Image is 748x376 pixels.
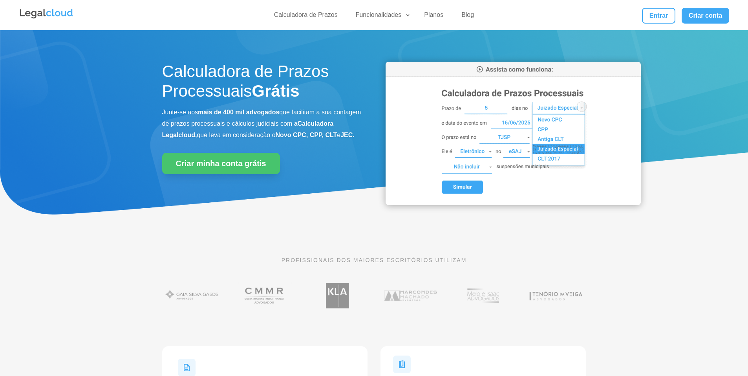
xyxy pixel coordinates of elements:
img: Costa Martins Meira Rinaldi Advogados [235,279,295,312]
img: Ícone Documentos para Tempestividade [393,356,411,373]
img: Legalcloud Logo [19,8,74,20]
a: Planos [419,11,448,22]
img: Gaia Silva Gaede Advogados Associados [162,279,222,312]
p: PROFISSIONAIS DOS MAIORES ESCRITÓRIOS UTILIZAM [162,256,586,264]
a: Blog [457,11,479,22]
a: Criar conta [682,8,730,24]
a: Funcionalidades [351,11,411,22]
b: Novo CPC, CPP, CLT [276,132,337,138]
a: Calculadora de Prazos [269,11,342,22]
img: Tenório da Veiga Advogados [526,279,586,312]
b: mais de 400 mil advogados [198,109,279,116]
strong: Grátis [252,82,299,100]
a: Entrar [642,8,675,24]
img: Koury Lopes Advogados [307,279,368,312]
b: JEC. [340,132,355,138]
a: Logo da Legalcloud [19,14,74,21]
img: Calculadora de Prazos Processuais da Legalcloud [386,62,641,205]
p: Junte-se aos que facilitam a sua contagem de prazos processuais e cálculos judiciais com a que le... [162,107,362,141]
b: Calculadora Legalcloud, [162,120,334,138]
a: Calculadora de Prazos Processuais da Legalcloud [386,200,641,206]
a: Criar minha conta grátis [162,153,280,174]
h1: Calculadora de Prazos Processuais [162,62,362,105]
img: Marcondes Machado Advogados utilizam a Legalcloud [380,279,441,312]
img: Profissionais do escritório Melo e Isaac Advogados utilizam a Legalcloud [453,279,513,312]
